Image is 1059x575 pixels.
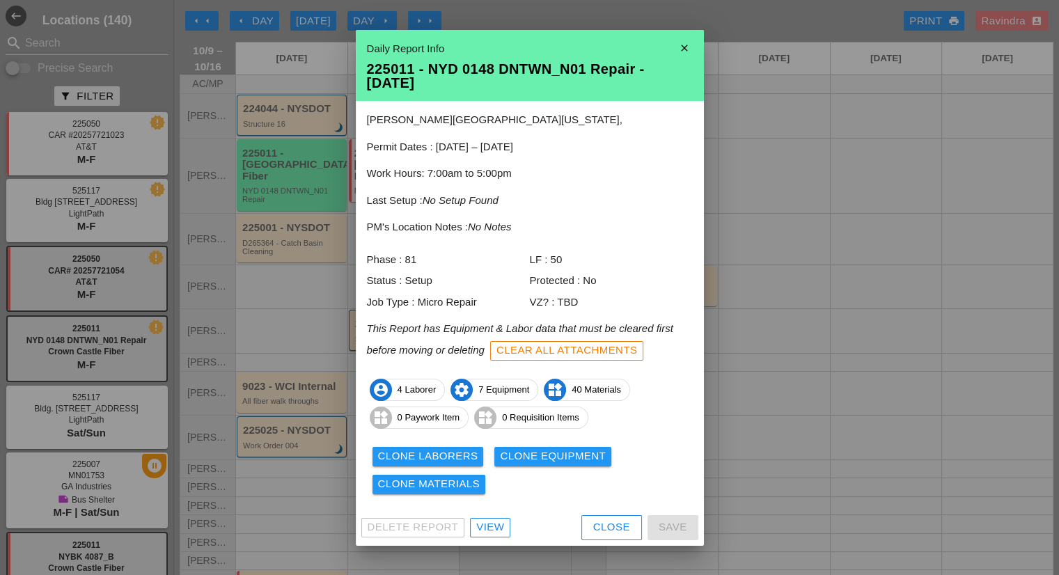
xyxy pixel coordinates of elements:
div: Protected : No [530,273,693,289]
div: Status : Setup [367,273,530,289]
p: Work Hours: 7:00am to 5:00pm [367,166,693,182]
p: Permit Dates : [DATE] – [DATE] [367,139,693,155]
button: Close [581,515,642,540]
span: 4 Laborer [370,379,445,401]
i: settings [450,379,473,401]
div: Clear All Attachments [496,342,638,359]
div: LF : 50 [530,252,693,268]
i: widgets [544,379,566,401]
div: Daily Report Info [367,41,693,57]
button: Clone Materials [372,475,486,494]
i: close [670,34,698,62]
div: VZ? : TBD [530,294,693,310]
button: Clone Equipment [494,447,611,466]
div: Clone Laborers [378,448,478,464]
button: Clear All Attachments [490,341,644,361]
i: This Report has Equipment & Labor data that must be cleared first before moving or deleting [367,322,673,355]
i: account_circle [370,379,392,401]
div: 225011 - NYD 0148 DNTWN_N01 Repair - [DATE] [367,62,693,90]
a: View [470,518,510,537]
div: Job Type : Micro Repair [367,294,530,310]
span: 7 Equipment [451,379,538,401]
i: No Notes [468,221,512,233]
span: 0 Requisition Items [475,407,588,429]
span: 0 Paywork Item [370,407,469,429]
i: No Setup Found [423,194,499,206]
i: widgets [474,407,496,429]
div: Phase : 81 [367,252,530,268]
span: 40 Materials [544,379,629,401]
div: View [476,519,504,535]
button: Clone Laborers [372,447,484,466]
p: PM's Location Notes : [367,219,693,235]
p: Last Setup : [367,193,693,209]
div: Clone Equipment [500,448,606,464]
i: widgets [370,407,392,429]
div: Clone Materials [378,476,480,492]
div: Close [593,519,630,535]
p: [PERSON_NAME][GEOGRAPHIC_DATA][US_STATE], [367,112,693,128]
